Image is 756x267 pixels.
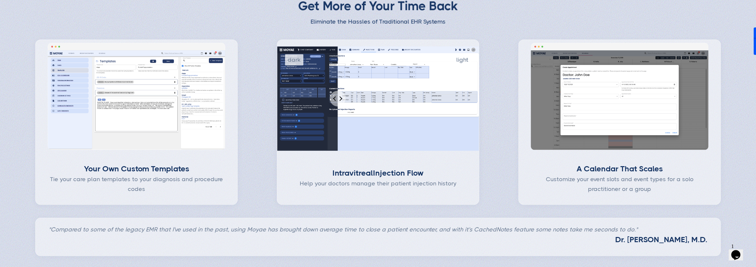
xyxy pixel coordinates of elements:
img: Screenshot of Moyae Calendar [519,40,720,153]
h3: Dr. [PERSON_NAME], M.D. [49,234,707,245]
div: Tie your care plan templates to your diagnosis and procedure codes [46,174,227,194]
div: Injection Flow [288,168,468,179]
p: "Compared to some of the legacy EMR that I've used in the past, using Moyae has brought down aver... [49,225,707,234]
img: Screenshot of Moyae Templates [36,40,237,153]
div: A Calendar That Scales [529,164,710,174]
strong: Intravitreal [332,168,373,178]
iframe: chat widget [729,241,749,260]
div: Customize your event slots and event types for a solo practitioner or a group [529,174,710,194]
div: Help your doctors manage their patient injection history [288,179,468,188]
p: Eliminate the Hassles of Traditional EHR Systems [231,17,525,26]
div: Your Own Custom Templates [46,164,227,174]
